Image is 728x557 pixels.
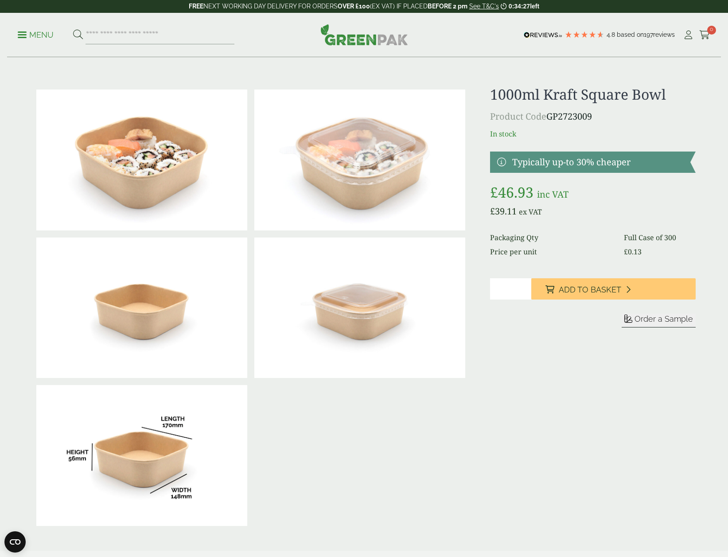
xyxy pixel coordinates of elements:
[607,31,617,38] span: 4.8
[36,238,247,378] img: 2723009 1000ml Square Kraft Bowl (1)
[707,26,716,35] span: 0
[622,314,696,327] button: Order a Sample
[683,31,694,39] i: My Account
[469,3,499,10] a: See T&C's
[530,3,539,10] span: left
[254,90,465,230] img: 2723009 1000ml Square Kraft Bowl With Lid And Sushi Contents
[490,183,533,202] bdi: 46.93
[653,31,675,38] span: reviews
[18,30,54,40] p: Menu
[338,3,370,10] strong: OVER £100
[519,207,542,217] span: ex VAT
[490,246,613,257] dt: Price per unit
[490,86,695,103] h1: 1000ml Kraft Square Bowl
[624,247,642,257] bdi: 0.13
[635,314,693,323] span: Order a Sample
[428,3,467,10] strong: BEFORE 2 pm
[699,31,710,39] i: Cart
[644,31,653,38] span: 197
[537,188,568,200] span: inc VAT
[36,90,247,230] img: 2723009 1000ml Square Kraft Bowl With Sushi Contents
[524,32,562,38] img: REVIEWS.io
[490,205,495,217] span: £
[490,232,613,243] dt: Packaging Qty
[4,531,26,553] button: Open CMP widget
[699,28,710,42] a: 0
[559,285,621,295] span: Add to Basket
[36,385,247,526] img: 2723009 1000ml Square Kraft Bowl 1 Scaled DIMS
[490,205,517,217] bdi: 39.11
[254,238,465,378] img: 2723009 1000ml Square Kraft Bowl With Lid
[624,247,628,257] span: £
[531,278,696,300] button: Add to Basket
[18,30,54,39] a: Menu
[509,3,530,10] span: 0:34:27
[624,232,695,243] dd: Full Case of 300
[320,24,408,45] img: GreenPak Supplies
[564,31,604,39] div: 4.79 Stars
[490,110,695,123] p: GP2723009
[490,183,498,202] span: £
[189,3,203,10] strong: FREE
[490,110,546,122] span: Product Code
[617,31,644,38] span: Based on
[490,129,695,139] p: In stock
